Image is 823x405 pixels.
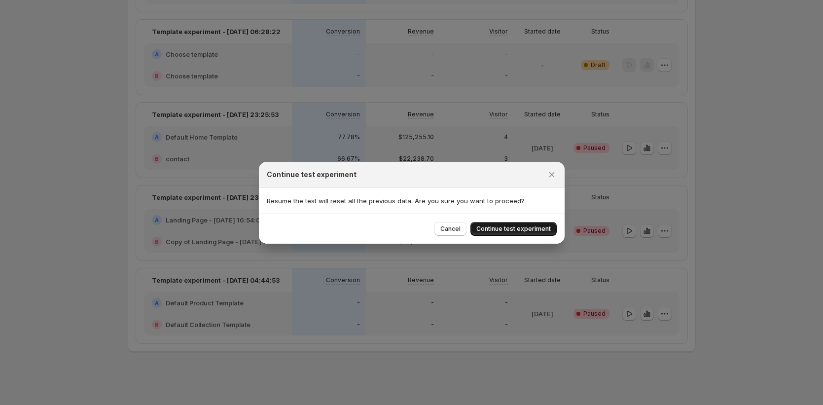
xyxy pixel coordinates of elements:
span: Cancel [440,225,461,233]
button: Close [545,168,559,182]
button: Continue test experiment [470,222,557,236]
span: Continue test experiment [476,225,551,233]
button: Cancel [434,222,466,236]
p: Resume the test will reset all the previous data. Are you sure you want to proceed? [267,196,557,206]
h2: Continue test experiment [267,170,357,180]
